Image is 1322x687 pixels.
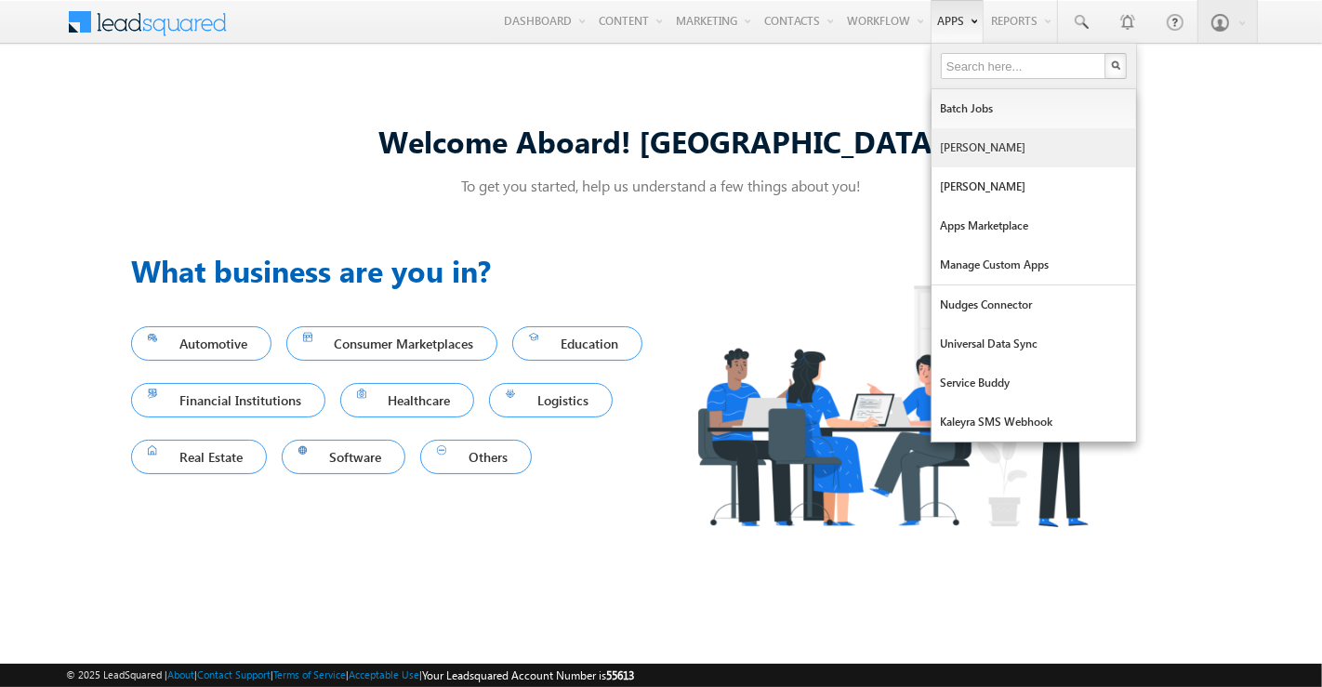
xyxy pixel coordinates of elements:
[506,388,596,413] span: Logistics
[932,89,1136,128] a: Batch Jobs
[437,444,515,469] span: Others
[148,444,250,469] span: Real Estate
[131,176,1191,195] p: To get you started, help us understand a few things about you!
[273,668,346,680] a: Terms of Service
[131,248,661,293] h3: What business are you in?
[932,285,1136,324] a: Nudges Connector
[422,668,634,682] span: Your Leadsquared Account Number is
[357,388,458,413] span: Healthcare
[932,324,1136,363] a: Universal Data Sync
[932,167,1136,206] a: [PERSON_NAME]
[661,248,1157,563] img: Industry.png
[131,121,1191,161] div: Welcome Aboard! [GEOGRAPHIC_DATA]
[66,667,634,684] span: © 2025 LeadSquared | | | | |
[349,668,419,680] a: Acceptable Use
[1111,60,1120,70] img: Search
[148,388,309,413] span: Financial Institutions
[932,363,1136,403] a: Service Buddy
[303,331,482,356] span: Consumer Marketplaces
[148,331,255,356] span: Automotive
[932,206,1136,245] a: Apps Marketplace
[941,53,1108,79] input: Search here...
[167,668,194,680] a: About
[932,403,1136,442] a: Kaleyra SMS Webhook
[197,668,271,680] a: Contact Support
[298,444,390,469] span: Software
[529,331,626,356] span: Education
[606,668,634,682] span: 55613
[932,128,1136,167] a: [PERSON_NAME]
[932,245,1136,284] a: Manage Custom Apps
